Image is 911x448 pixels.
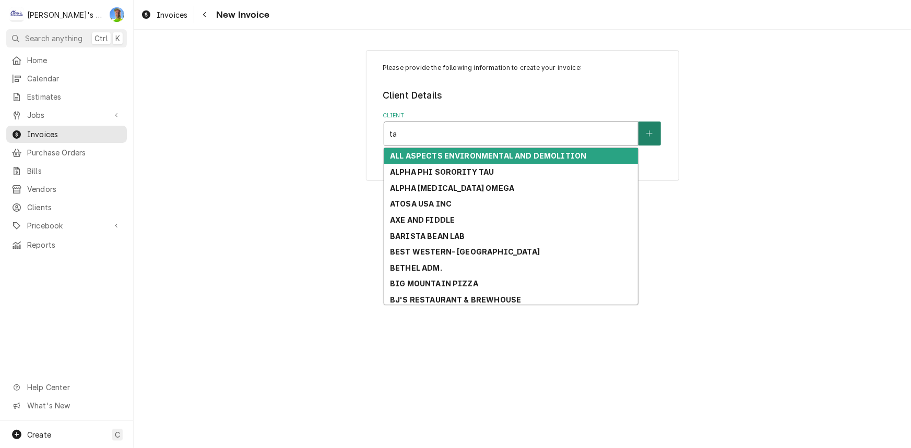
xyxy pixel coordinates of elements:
span: Vendors [27,184,122,195]
button: Navigate back [196,6,213,23]
span: What's New [27,400,121,411]
a: Go to Jobs [6,106,127,124]
strong: BETHEL ADM. [390,263,442,272]
div: Greg Austin's Avatar [110,7,124,22]
div: [PERSON_NAME]'s Refrigeration [27,9,104,20]
div: Invoice Create/Update Form [383,63,662,146]
span: Estimates [27,91,122,102]
span: Invoices [27,129,122,140]
div: Clay's Refrigeration's Avatar [9,7,24,22]
span: Home [27,55,122,66]
div: GA [110,7,124,22]
legend: Client Details [383,89,662,102]
strong: ALPHA PHI SORORITY TAU [390,167,494,176]
p: Please provide the following information to create your invoice: [383,63,662,72]
span: Help Center [27,382,121,393]
strong: ALPHA [MEDICAL_DATA] OMEGA [390,184,514,192]
div: C [9,7,24,22]
span: K [115,33,120,44]
span: Pricebook [27,220,106,231]
span: Invoices [157,9,187,20]
span: Purchase Orders [27,147,122,158]
div: Invoice Create/Update [366,50,679,181]
button: Create New Client [638,122,660,146]
svg: Create New Client [646,130,653,137]
span: Bills [27,165,122,176]
a: Go to Help Center [6,379,127,396]
span: Calendar [27,73,122,84]
span: Search anything [25,33,82,44]
a: Go to What's New [6,397,127,414]
span: New Invoice [213,8,269,22]
strong: BIG MOUNTAIN PIZZA [390,279,478,288]
a: Vendors [6,180,127,198]
label: Client [383,112,662,120]
strong: BEST WESTERN- [GEOGRAPHIC_DATA] [390,247,540,256]
span: Create [27,430,51,439]
a: Go to Pricebook [6,217,127,234]
a: Invoices [137,6,192,23]
span: Reports [27,239,122,250]
span: Clients [27,202,122,213]
strong: ATOSA USA INC [390,199,452,208]
strong: BARISTA BEAN LAB [390,232,465,240]
a: Bills [6,162,127,179]
strong: AXE AND FIDDLE [390,215,455,224]
div: Client [383,112,662,146]
a: Estimates [6,88,127,105]
strong: BJ'S RESTAURANT & BREWHOUSE [390,295,521,304]
button: Search anythingCtrlK [6,29,127,47]
span: C [115,429,120,440]
a: Home [6,52,127,69]
a: Reports [6,236,127,253]
a: Clients [6,199,127,216]
strong: ALL ASPECTS ENVIRONMENTAL AND DEMOLITION [390,151,586,160]
span: Ctrl [94,33,108,44]
span: Jobs [27,110,106,120]
a: Purchase Orders [6,144,127,161]
a: Invoices [6,126,127,143]
a: Calendar [6,70,127,87]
